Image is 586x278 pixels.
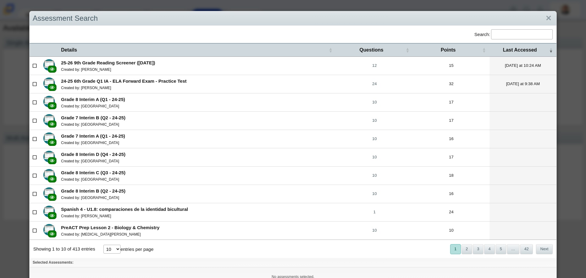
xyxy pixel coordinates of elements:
a: 10 [336,222,413,240]
div: Assessment Search [30,11,556,26]
img: type-advanced.svg [43,187,55,199]
label: entries per page [121,247,154,252]
td: 15 [413,57,490,75]
time: Aug 21, 2025 at 9:38 AM [506,81,540,86]
small: Created by: [GEOGRAPHIC_DATA] [61,122,119,127]
time: Aug 27, 2025 at 10:24 AM [505,63,541,68]
img: type-advanced.svg [43,206,55,217]
span: Details : Activate to sort [329,44,332,56]
img: type-advanced.svg [43,224,55,236]
img: type-advanced.svg [43,96,55,107]
button: Next [536,244,553,254]
button: 2 [461,244,472,254]
b: Spanish 4 - U1.8: comparaciones de la identidad bicultural [61,207,188,212]
td: 10 [413,222,490,240]
b: Grade 8 Interim B (Q2 - 24-25) [61,188,125,193]
td: 16 [413,185,490,203]
a: 10 [336,148,413,166]
nav: pagination [450,244,553,254]
small: Created by: [GEOGRAPHIC_DATA] [61,104,119,108]
img: type-advanced.svg [43,114,55,126]
button: 4 [484,244,495,254]
a: 10 [336,185,413,203]
small: Created by: [GEOGRAPHIC_DATA] [61,141,119,145]
b: Grade 8 Interim A (Q1 - 24-25) [61,97,125,102]
img: type-advanced.svg [43,151,55,162]
td: 18 [413,167,490,185]
td: 24 [413,203,490,222]
a: 1 [336,203,413,221]
img: type-advanced.svg [43,59,55,71]
a: 12 [336,57,413,75]
a: 24 [336,75,413,93]
td: 32 [413,75,490,93]
b: Selected Assessments: [33,260,74,265]
div: Showing 1 to 10 of 413 entries [30,240,95,258]
button: 3 [473,244,483,254]
a: 10 [336,130,413,148]
span: Questions : Activate to sort [406,44,409,56]
a: 10 [336,93,413,111]
span: … [507,244,519,254]
b: Grade 8 Interim D (Q4 - 24-25) [61,152,125,157]
span: Points [441,47,456,52]
small: Created by: [MEDICAL_DATA][PERSON_NAME] [61,232,141,236]
small: Created by: [PERSON_NAME] [61,86,111,90]
td: 17 [413,93,490,112]
a: 10 [336,112,413,130]
small: Created by: [GEOGRAPHIC_DATA] [61,177,119,182]
small: Created by: [GEOGRAPHIC_DATA] [61,159,119,163]
button: 1 [450,244,461,254]
b: 25-26 9th Grade Reading Screener ([DATE]) [61,60,155,65]
b: Grade 8 Interim C (Q3 - 24-25) [61,170,125,175]
b: Grade 7 Interim B (Q2 - 24-25) [61,115,125,120]
img: type-advanced.svg [43,132,55,144]
img: type-advanced.svg [43,169,55,181]
span: Details [61,47,77,52]
b: PreACT Prep Lesson 2 - Biology & Chemistry [61,225,160,230]
b: 24-25 6th Grade Q1 IA - ELA Forward Exam - Practice Test [61,78,186,84]
span: Questions [360,47,383,52]
td: 16 [413,130,490,148]
b: Grade 7 Interim A (Q1 - 24-25) [61,133,125,139]
small: Created by: [GEOGRAPHIC_DATA] [61,196,119,200]
img: type-advanced.svg [43,78,55,89]
a: Close [544,13,553,23]
label: Search: [474,32,490,37]
span: Last Accessed : Activate to remove sorting [549,44,553,56]
button: 42 [520,244,533,254]
a: 10 [336,167,413,185]
small: Created by: [PERSON_NAME] [61,214,111,218]
span: Points : Activate to sort [482,44,486,56]
td: 17 [413,112,490,130]
td: 17 [413,148,490,167]
button: 5 [496,244,506,254]
span: Last Accessed [503,47,537,52]
small: Created by: [PERSON_NAME] [61,67,111,72]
